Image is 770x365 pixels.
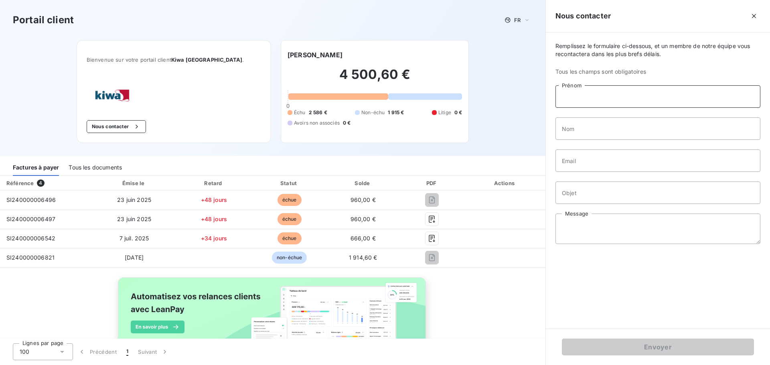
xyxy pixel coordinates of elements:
span: Échu [294,109,306,116]
button: Envoyer [562,339,754,355]
input: placeholder [555,149,760,172]
span: Litige [438,109,451,116]
div: Factures à payer [13,159,59,176]
span: échue [278,232,302,244]
span: 1 914,60 € [349,254,377,261]
span: 0 € [454,109,462,116]
span: Kiwa [GEOGRAPHIC_DATA] [171,56,242,63]
span: échue [278,194,302,206]
div: Actions [466,179,544,187]
span: +48 jours [201,196,227,203]
span: Avoirs non associés [294,119,340,127]
span: 0 € [343,119,351,127]
span: échue [278,213,302,225]
span: 960,00 € [351,196,376,203]
img: Company logo [87,82,138,107]
span: FR [514,17,521,23]
span: 0 [286,103,290,109]
span: SI240000006497 [6,216,55,222]
span: 2 586 € [309,109,327,116]
h2: 4 500,60 € [288,67,462,91]
input: placeholder [555,85,760,108]
span: Non-échu [361,109,385,116]
span: 23 juin 2025 [117,196,151,203]
span: 100 [20,348,29,356]
div: PDF [401,179,463,187]
h6: [PERSON_NAME] [288,50,342,60]
span: Remplissez le formulaire ci-dessous, et un membre de notre équipe vous recontactera dans les plus... [555,42,760,58]
button: Précédent [73,343,122,360]
span: +34 jours [201,235,227,242]
div: Émise le [94,179,174,187]
span: 1 [126,348,128,356]
span: Tous les champs sont obligatoires [555,68,760,76]
span: SI240000006542 [6,235,55,242]
div: Référence [6,180,34,186]
span: +48 jours [201,216,227,222]
span: 666,00 € [351,235,376,242]
span: 1 915 € [388,109,404,116]
span: 960,00 € [351,216,376,222]
span: SI240000006821 [6,254,55,261]
span: [DATE] [125,254,144,261]
span: 23 juin 2025 [117,216,151,222]
button: Nous contacter [87,120,146,133]
input: placeholder [555,117,760,140]
h5: Nous contacter [555,10,611,22]
button: Suivant [133,343,174,360]
input: placeholder [555,181,760,204]
span: 7 juil. 2025 [120,235,149,242]
div: Tous les documents [69,159,122,176]
div: Statut [254,179,325,187]
div: Retard [177,179,250,187]
span: 4 [37,179,44,187]
button: 1 [122,343,133,360]
span: Bienvenue sur votre portail client . [87,56,261,63]
span: non-échue [272,252,307,264]
div: Solde [328,179,398,187]
h3: Portail client [13,13,74,27]
span: SI240000006496 [6,196,56,203]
